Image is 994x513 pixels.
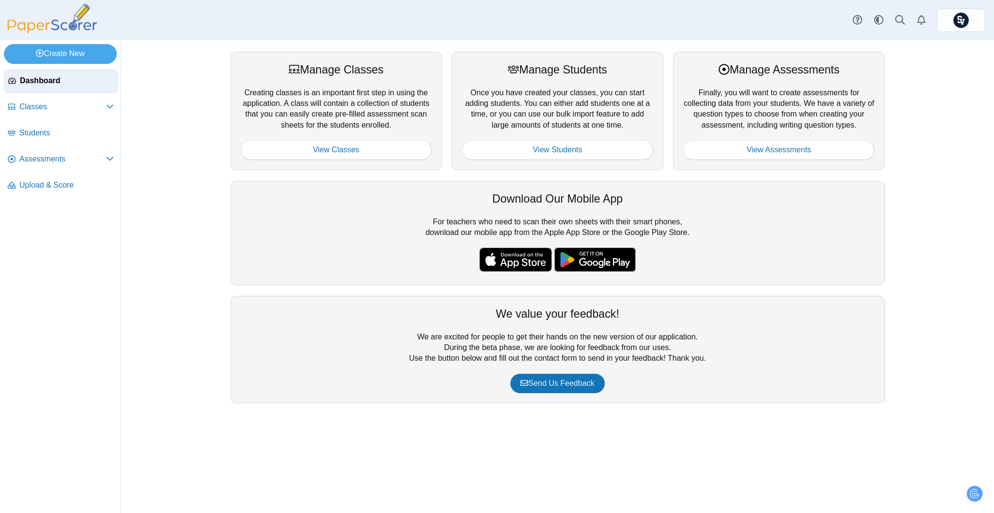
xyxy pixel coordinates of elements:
[19,102,106,112] span: Classes
[953,13,969,28] span: Chris Paolelli
[241,140,432,160] a: View Classes
[230,296,885,403] div: We are excited for people to get their hands on the new version of our application. During the be...
[19,180,114,191] span: Upload & Score
[20,75,113,86] span: Dashboard
[510,374,604,393] a: Send Us Feedback
[4,27,101,35] a: PaperScorer
[520,379,594,387] span: Send Us Feedback
[462,62,653,77] div: Manage Students
[19,128,114,138] span: Students
[230,52,442,170] div: Creating classes is an important first step in using the application. A class will contain a coll...
[554,248,636,272] img: google-play-badge.png
[4,70,118,93] a: Dashboard
[4,174,118,197] a: Upload & Score
[953,13,969,28] img: ps.PvyhDibHWFIxMkTk
[683,140,874,160] a: View Assessments
[937,9,985,32] a: ps.PvyhDibHWFIxMkTk
[19,154,106,164] span: Assessments
[241,62,432,77] div: Manage Classes
[4,44,117,63] a: Create New
[241,306,875,322] div: We value your feedback!
[4,122,118,145] a: Students
[241,191,875,206] div: Download Our Mobile App
[911,10,932,31] a: Alerts
[4,4,101,33] img: PaperScorer
[452,52,663,170] div: Once you have created your classes, you can start adding students. You can either add students on...
[4,96,118,119] a: Classes
[479,248,552,272] img: apple-store-badge.svg
[673,52,885,170] div: Finally, you will want to create assessments for collecting data from your students. We have a va...
[462,140,653,160] a: View Students
[230,181,885,285] div: For teachers who need to scan their own sheets with their smart phones, download our mobile app f...
[4,148,118,171] a: Assessments
[683,62,874,77] div: Manage Assessments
